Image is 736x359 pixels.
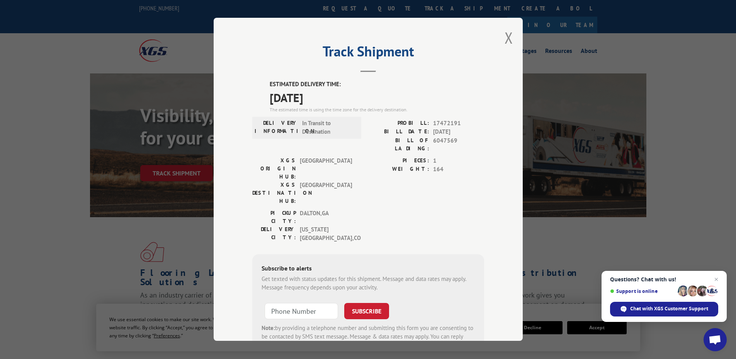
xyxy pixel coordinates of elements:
label: DELIVERY CITY: [252,225,296,243]
span: Close chat [712,275,721,284]
span: [GEOGRAPHIC_DATA] [300,181,352,205]
strong: Note: [262,324,275,332]
label: XGS DESTINATION HUB: [252,181,296,205]
div: Subscribe to alerts [262,264,475,275]
label: DELIVERY INFORMATION: [255,119,298,136]
label: XGS ORIGIN HUB: [252,157,296,181]
div: Chat with XGS Customer Support [610,302,718,316]
button: Close modal [505,27,513,48]
label: PROBILL: [368,119,429,128]
label: PIECES: [368,157,429,165]
span: DALTON , GA [300,209,352,225]
button: SUBSCRIBE [344,303,389,319]
span: 17472191 [433,119,484,128]
span: [US_STATE][GEOGRAPHIC_DATA] , CO [300,225,352,243]
label: BILL OF LADING: [368,136,429,153]
span: 6047569 [433,136,484,153]
span: In Transit to Destination [302,119,354,136]
span: [GEOGRAPHIC_DATA] [300,157,352,181]
label: PICKUP CITY: [252,209,296,225]
label: WEIGHT: [368,165,429,174]
div: Open chat [704,328,727,351]
label: ESTIMATED DELIVERY TIME: [270,80,484,89]
span: 164 [433,165,484,174]
span: [DATE] [270,89,484,106]
span: 1 [433,157,484,165]
span: Questions? Chat with us! [610,276,718,282]
div: by providing a telephone number and submitting this form you are consenting to be contacted by SM... [262,324,475,350]
div: The estimated time is using the time zone for the delivery destination. [270,106,484,113]
span: Chat with XGS Customer Support [630,305,708,312]
h2: Track Shipment [252,46,484,61]
input: Phone Number [265,303,338,319]
div: Get texted with status updates for this shipment. Message and data rates may apply. Message frequ... [262,275,475,292]
span: Support is online [610,288,675,294]
label: BILL DATE: [368,128,429,137]
span: [DATE] [433,128,484,137]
